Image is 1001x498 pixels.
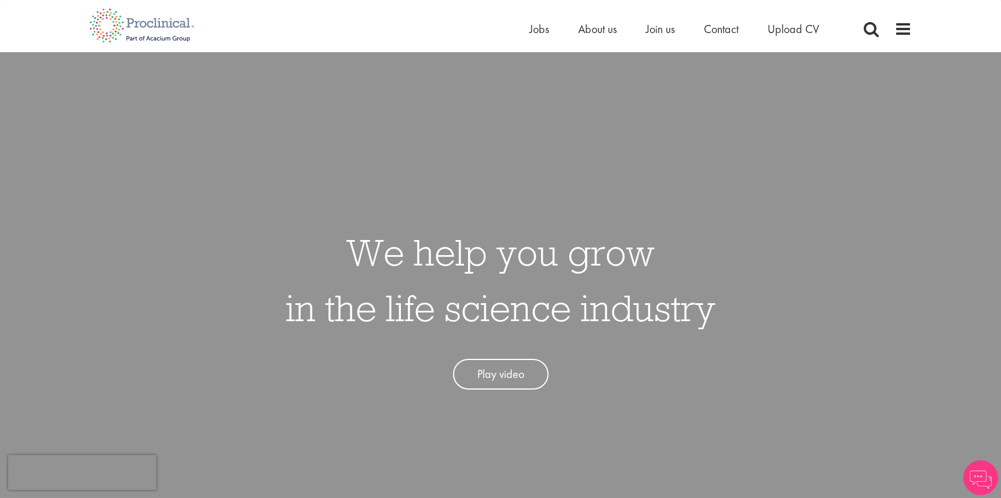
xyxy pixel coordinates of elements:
a: Play video [453,359,549,390]
a: About us [578,21,617,37]
a: Contact [704,21,739,37]
img: Chatbot [963,460,998,495]
a: Upload CV [768,21,819,37]
h1: We help you grow in the life science industry [286,224,715,336]
a: Jobs [529,21,549,37]
a: Join us [646,21,675,37]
